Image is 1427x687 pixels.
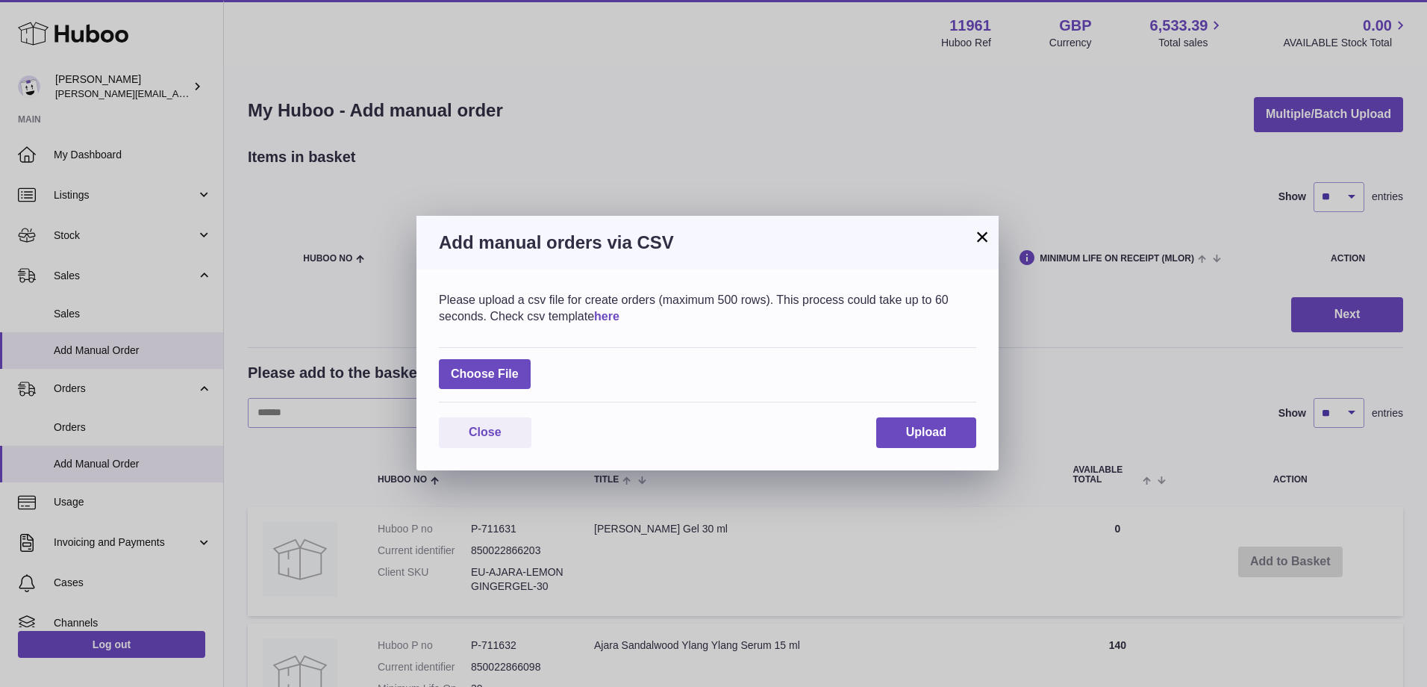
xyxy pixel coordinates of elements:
[906,426,946,438] span: Upload
[876,417,976,448] button: Upload
[439,231,976,255] h3: Add manual orders via CSV
[594,310,619,323] a: here
[439,292,976,324] div: Please upload a csv file for create orders (maximum 500 rows). This process could take up to 60 s...
[973,228,991,246] button: ×
[439,359,531,390] span: Choose File
[439,417,531,448] button: Close
[469,426,502,438] span: Close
